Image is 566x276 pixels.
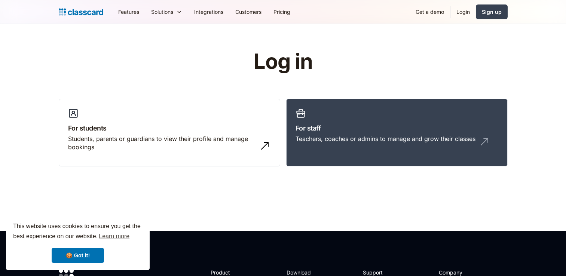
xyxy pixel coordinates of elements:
a: For staffTeachers, coaches or admins to manage and grow their classes [286,99,508,167]
a: Sign up [476,4,508,19]
div: Sign up [482,8,502,16]
h3: For staff [296,123,498,133]
a: Customers [229,3,267,20]
a: dismiss cookie message [52,248,104,263]
a: home [59,7,103,17]
a: learn more about cookies [98,231,131,242]
div: Teachers, coaches or admins to manage and grow their classes [296,135,475,143]
a: Features [112,3,145,20]
a: Login [450,3,476,20]
a: Pricing [267,3,296,20]
a: For studentsStudents, parents or guardians to view their profile and manage bookings [59,99,280,167]
div: Solutions [145,3,188,20]
h1: Log in [164,50,402,73]
a: Get a demo [410,3,450,20]
a: Integrations [188,3,229,20]
h3: For students [68,123,271,133]
div: cookieconsent [6,215,150,270]
div: Solutions [151,8,173,16]
span: This website uses cookies to ensure you get the best experience on our website. [13,222,143,242]
div: Students, parents or guardians to view their profile and manage bookings [68,135,256,151]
